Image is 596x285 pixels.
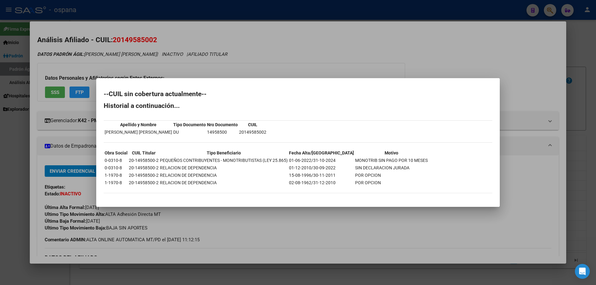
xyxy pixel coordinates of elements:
[289,179,354,186] td: 02-08-1962/31-12-2010
[355,157,428,164] td: MONOTRIB SIN PAGO POR 10 MESES
[355,164,428,171] td: SIN DECLARACION JURADA
[355,172,428,179] td: POR OPCION
[104,149,128,156] th: Obra Social
[104,91,492,97] h2: --CUIL sin cobertura actualmente--
[160,172,288,179] td: RELACION DE DEPENDENCIA
[289,157,354,164] td: 01-06-2022/31-10-2024
[207,121,238,128] th: Nro Documento
[355,179,428,186] td: POR OPCION
[104,157,128,164] td: 0-0310-8
[289,172,354,179] td: 15-08-1996/30-11-2011
[289,164,354,171] td: 01-12-2010/30-09-2022
[104,129,172,136] td: [PERSON_NAME] [PERSON_NAME]
[289,149,354,156] th: Fecha Alta/[GEOGRAPHIC_DATA]
[104,121,172,128] th: Apellido y Nombre
[207,129,238,136] td: 14958500
[104,164,128,171] td: 0-0310-8
[104,172,128,179] td: 1-1970-8
[160,157,288,164] td: PEQUEÑOS CONTRIBUYENTES - MONOTRIBUTISTAS (LEY 25.865)
[355,149,428,156] th: Motivo
[173,121,206,128] th: Tipo Documento
[160,164,288,171] td: RELACION DE DEPENDENCIA
[575,264,590,279] div: Open Intercom Messenger
[129,172,159,179] td: 20-14958500-2
[129,149,159,156] th: CUIL Titular
[129,164,159,171] td: 20-14958500-2
[239,129,267,136] td: 20149585002
[160,149,288,156] th: Tipo Beneficiario
[129,179,159,186] td: 20-14958500-2
[160,179,288,186] td: RELACION DE DEPENDENCIA
[129,157,159,164] td: 20-14958500-2
[104,103,492,109] h2: Historial a continuación...
[239,121,267,128] th: CUIL
[104,179,128,186] td: 1-1970-8
[173,129,206,136] td: DU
